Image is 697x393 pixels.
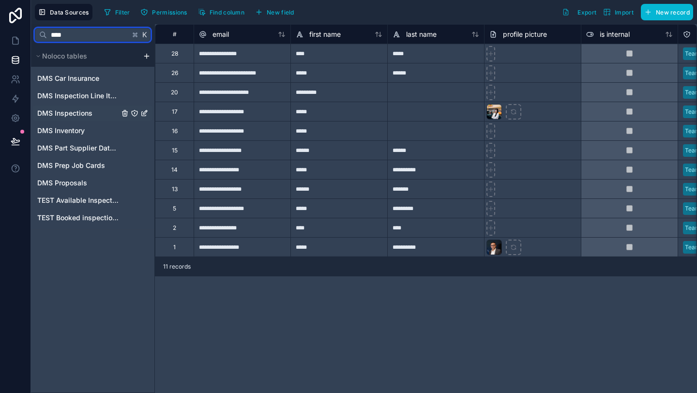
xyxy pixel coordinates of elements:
button: New field [252,5,298,19]
span: Find column [210,9,244,16]
button: Permissions [137,5,190,19]
span: New record [656,9,690,16]
a: New record [637,4,693,20]
div: 1 [173,243,176,251]
span: Import [615,9,634,16]
button: Filter [100,5,134,19]
span: Permissions [152,9,187,16]
div: 17 [172,108,178,116]
span: first name [309,30,341,39]
span: email [212,30,229,39]
div: 2 [173,224,176,232]
span: K [141,31,148,38]
span: Data Sources [50,9,89,16]
span: is internal [600,30,630,39]
button: Export [559,4,600,20]
div: 13 [172,185,178,193]
button: New record [641,4,693,20]
div: # [163,30,186,38]
div: 16 [172,127,178,135]
div: 20 [171,89,178,96]
div: 15 [172,147,178,154]
a: Permissions [137,5,194,19]
button: Import [600,4,637,20]
span: New field [267,9,294,16]
div: 5 [173,205,176,212]
div: 14 [171,166,178,174]
div: 28 [171,50,178,58]
button: Data Sources [35,4,92,20]
span: 11 records [163,263,191,271]
span: Export [577,9,596,16]
span: Filter [115,9,130,16]
div: 26 [171,69,178,77]
span: last name [406,30,437,39]
button: Find column [195,5,248,19]
span: profile picture [503,30,547,39]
